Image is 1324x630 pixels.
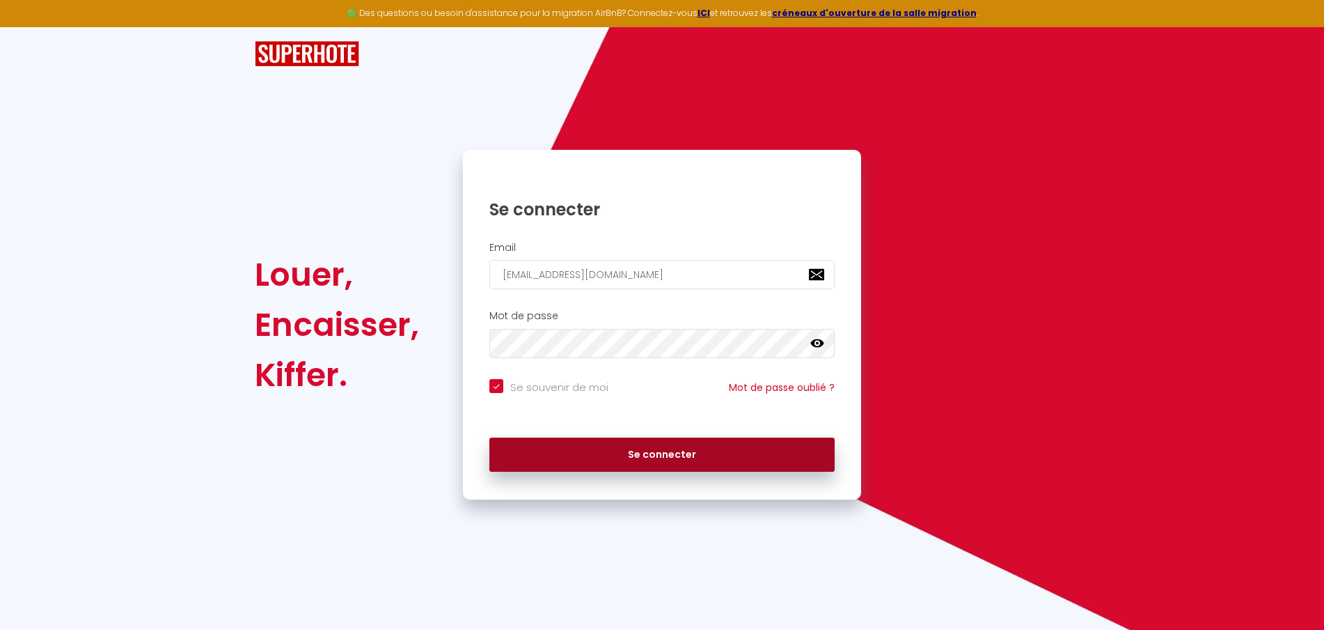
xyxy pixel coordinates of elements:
div: Louer, [255,249,419,300]
img: SuperHote logo [255,41,359,67]
div: Encaisser, [255,300,419,350]
a: ICI [698,7,710,19]
a: Mot de passe oublié ? [729,381,835,394]
a: créneaux d'ouverture de la salle migration [772,7,977,19]
input: Ton Email [489,260,835,289]
h2: Mot de passe [489,310,835,322]
div: Kiffer. [255,350,419,400]
button: Se connecter [489,438,835,472]
h1: Se connecter [489,199,835,220]
h2: Email [489,242,835,254]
